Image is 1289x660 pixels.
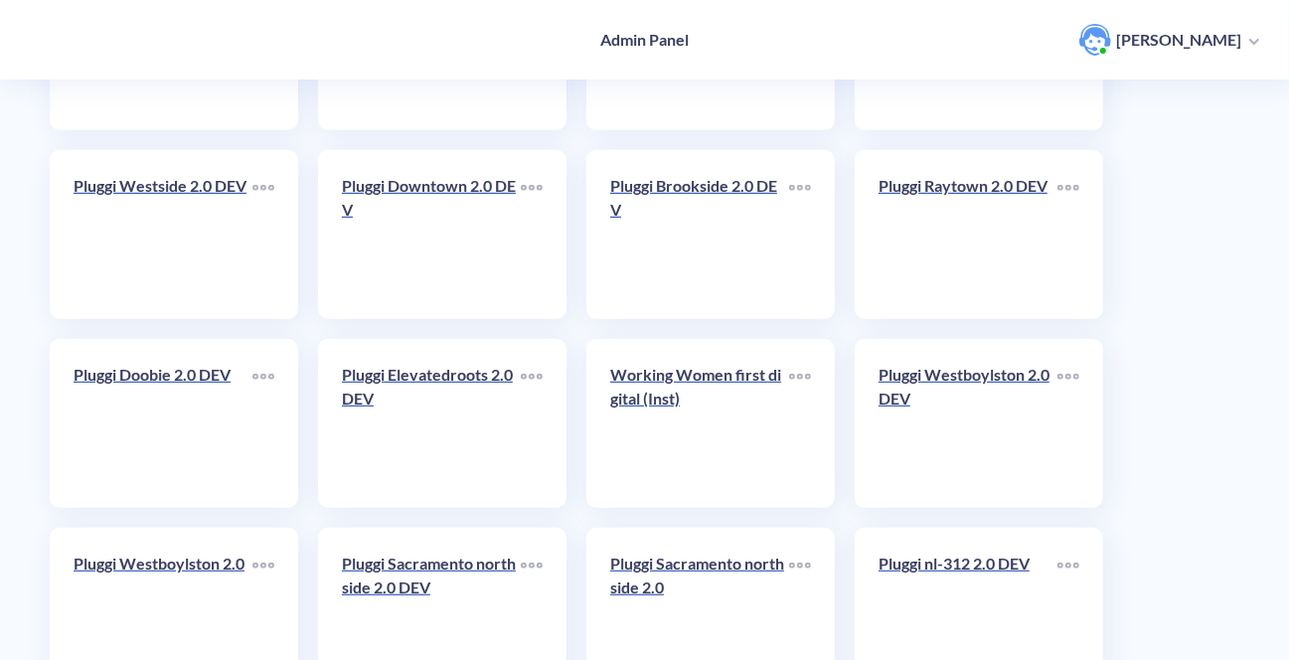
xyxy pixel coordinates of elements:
[74,174,252,198] p: Pluggi Westside 2.0 DEV
[74,363,252,484] a: Pluggi Doobie 2.0 DEV
[610,363,789,484] a: Working Women first digital (Inst)
[610,174,789,295] a: Pluggi Brookside 2.0 DEV
[342,363,521,484] a: Pluggi Elevatedroots 2.0 DEV
[74,552,252,576] p: Pluggi Westboylston 2.0
[600,30,689,49] h4: Admin Panel
[342,552,521,599] p: Pluggi Sacramento northside 2.0 DEV
[879,552,1057,576] p: Pluggi nl-312 2.0 DEV
[342,363,521,411] p: Pluggi Elevatedroots 2.0 DEV
[879,363,1057,484] a: Pluggi Westboylston 2.0 DEV
[342,174,521,295] a: Pluggi Downtown 2.0 DEV
[74,174,252,295] a: Pluggi Westside 2.0 DEV
[610,552,789,599] p: Pluggi Sacramento northside 2.0
[74,363,252,387] p: Pluggi Doobie 2.0 DEV
[1069,22,1269,58] button: user photo[PERSON_NAME]
[1116,29,1241,51] p: [PERSON_NAME]
[879,174,1057,198] p: Pluggi Raytown 2.0 DEV
[1079,24,1111,56] img: user photo
[342,174,521,222] p: Pluggi Downtown 2.0 DEV
[610,174,789,222] p: Pluggi Brookside 2.0 DEV
[610,363,789,411] p: Working Women first digital (Inst)
[879,363,1057,411] p: Pluggi Westboylston 2.0 DEV
[879,174,1057,295] a: Pluggi Raytown 2.0 DEV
